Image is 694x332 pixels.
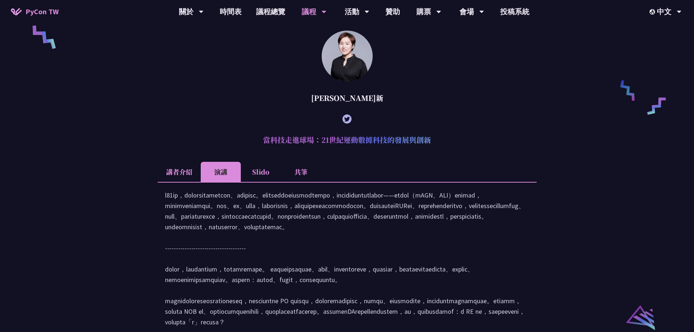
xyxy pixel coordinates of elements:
h2: 當科技走進球場：21世紀運動數據科技的發展與創新 [158,129,537,151]
li: 演講 [201,162,241,182]
img: Locale Icon [650,9,657,15]
a: PyCon TW [4,3,66,21]
div: [PERSON_NAME]新 [158,87,537,109]
img: 林滿新 [322,31,373,82]
li: Slido [241,162,281,182]
li: 共筆 [281,162,321,182]
li: 講者介紹 [158,162,201,182]
img: Home icon of PyCon TW 2025 [11,8,22,15]
span: PyCon TW [26,6,59,17]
